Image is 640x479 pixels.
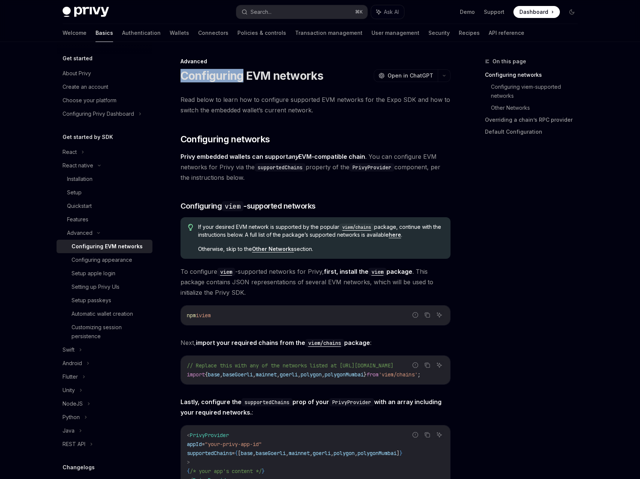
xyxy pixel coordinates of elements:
[252,246,294,252] strong: Other Networks
[217,268,235,276] code: viem
[63,24,87,42] a: Welcome
[217,268,235,275] a: viem
[57,199,152,213] a: Quickstart
[325,371,364,378] span: polygonMumbai
[63,82,108,91] div: Create an account
[368,268,386,275] a: viem
[63,133,113,142] h5: Get started by SDK
[187,371,205,378] span: import
[57,186,152,199] a: Setup
[397,450,400,457] span: ]
[63,359,82,368] div: Android
[205,441,262,448] span: "your-privy-app-id"
[355,450,358,457] span: ,
[57,172,152,186] a: Installation
[256,450,286,457] span: baseGoerli
[63,7,109,17] img: dark logo
[57,240,152,253] a: Configuring EVM networks
[63,440,85,449] div: REST API
[202,441,205,448] span: =
[491,102,584,114] a: Other Networks
[485,126,584,138] a: Default Configuration
[72,242,143,251] div: Configuring EVM networks
[322,371,325,378] span: ,
[513,6,560,18] a: Dashboard
[389,231,401,238] a: here
[63,161,93,170] div: React native
[187,468,190,475] span: {
[491,81,584,102] a: Configuring viem-supported networks
[255,163,306,172] code: supportedChains
[235,450,238,457] span: {
[410,360,420,370] button: Report incorrect code
[181,94,451,115] span: Read below to learn how to configure supported EVM networks for the Expo SDK and how to switch th...
[67,201,92,210] div: Quickstart
[63,54,92,63] h5: Get started
[181,337,451,348] span: Next, :
[364,371,367,378] span: }
[232,450,235,457] span: =
[379,371,418,378] span: 'viem/chains'
[181,58,451,65] div: Advanced
[410,310,420,320] button: Report incorrect code
[220,371,223,378] span: ,
[252,246,294,252] a: Other Networks
[298,371,301,378] span: ,
[63,386,75,395] div: Unity
[223,371,253,378] span: baseGoerli
[355,9,363,15] span: ⌘ K
[310,450,313,457] span: ,
[251,7,272,16] div: Search...
[122,24,161,42] a: Authentication
[57,80,152,94] a: Create an account
[67,228,92,237] div: Advanced
[236,5,367,19] button: Search...⌘K
[253,450,256,457] span: ,
[72,296,111,305] div: Setup passkeys
[305,339,344,346] a: viem/chains
[95,24,113,42] a: Basics
[374,69,438,82] button: Open in ChatGPT
[181,69,324,82] h1: Configuring EVM networks
[63,96,116,105] div: Choose your platform
[181,398,442,416] strong: Lastly, configure the prop of your with an array including your required networks.
[256,371,277,378] span: mainnet
[67,215,88,224] div: Features
[460,8,475,16] a: Demo
[262,468,265,475] span: }
[242,398,292,406] code: supportedChains
[367,371,379,378] span: from
[63,345,75,354] div: Swift
[295,24,363,42] a: Transaction management
[368,268,386,276] code: viem
[190,432,229,439] span: PrivyProvider
[301,371,322,378] span: polygon
[72,282,119,291] div: Setting up Privy UIs
[349,163,394,172] code: PrivyProvider
[181,151,451,183] span: . You can configure EVM networks for Privy via the property of the component, per the instruction...
[67,175,92,184] div: Installation
[196,312,199,319] span: i
[277,371,280,378] span: ,
[422,360,432,370] button: Copy the contents from the code block
[492,57,526,66] span: On this page
[358,450,397,457] span: polygonMumbai
[63,69,91,78] div: About Privy
[181,133,270,145] span: Configuring networks
[422,430,432,440] button: Copy the contents from the code block
[57,67,152,80] a: About Privy
[485,69,584,81] a: Configuring networks
[410,430,420,440] button: Report incorrect code
[489,24,524,42] a: API reference
[181,397,451,418] span: :
[289,450,310,457] span: mainnet
[181,266,451,298] span: To configure -supported networks for Privy, . This package contains JSON representations of sever...
[459,24,480,42] a: Recipes
[181,153,365,160] strong: Privy embedded wallets can support EVM-compatible chain
[57,280,152,294] a: Setting up Privy UIs
[208,371,220,378] span: base
[187,312,196,319] span: npm
[63,399,83,408] div: NodeJS
[384,8,399,16] span: Ask AI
